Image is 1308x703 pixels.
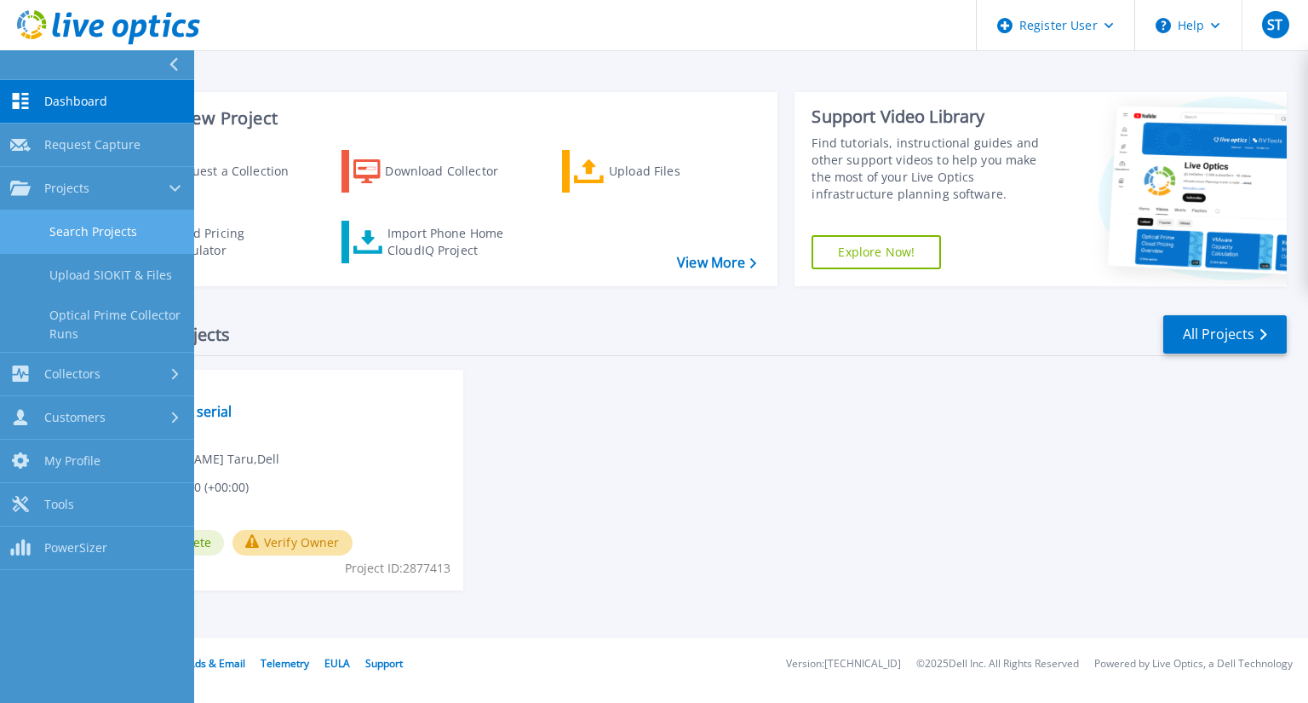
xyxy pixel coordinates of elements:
h3: Start a New Project [121,109,756,128]
a: Download Collector [341,150,531,193]
span: ST [1267,18,1282,32]
a: Telemetry [261,656,309,671]
a: Cloud Pricing Calculator [121,221,311,263]
a: Upload Files [562,150,752,193]
button: Verify Owner [232,530,353,556]
span: Dashboard [44,94,107,109]
span: Data Domain [129,380,453,399]
a: All Projects [1163,315,1287,354]
a: Request a Collection [121,150,311,193]
div: Import Phone Home CloudIQ Project [387,225,520,259]
div: Download Collector [385,154,521,188]
li: Powered by Live Optics, a Dell Technology [1094,659,1293,670]
div: Upload Files [609,154,745,188]
span: [PERSON_NAME] Taru , Dell [129,450,279,469]
span: Customers [44,410,106,425]
span: Request Capture [44,137,141,153]
a: View More [677,255,756,271]
div: Request a Collection [169,154,306,188]
span: Projects [44,181,89,196]
div: Cloud Pricing Calculator [167,225,303,259]
span: Collectors [44,366,100,382]
span: PowerSizer [44,540,107,556]
span: Project ID: 2877413 [345,559,450,578]
a: Ads & Email [188,656,245,671]
a: Explore Now! [812,235,941,269]
li: © 2025 Dell Inc. All Rights Reserved [916,659,1079,670]
li: Version: [TECHNICAL_ID] [786,659,901,670]
span: Tools [44,497,74,512]
div: Find tutorials, instructional guides and other support videos to help you make the most of your L... [812,135,1058,203]
span: My Profile [44,453,100,469]
a: EULA [324,656,350,671]
div: Support Video Library [812,106,1058,128]
a: Support [365,656,403,671]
